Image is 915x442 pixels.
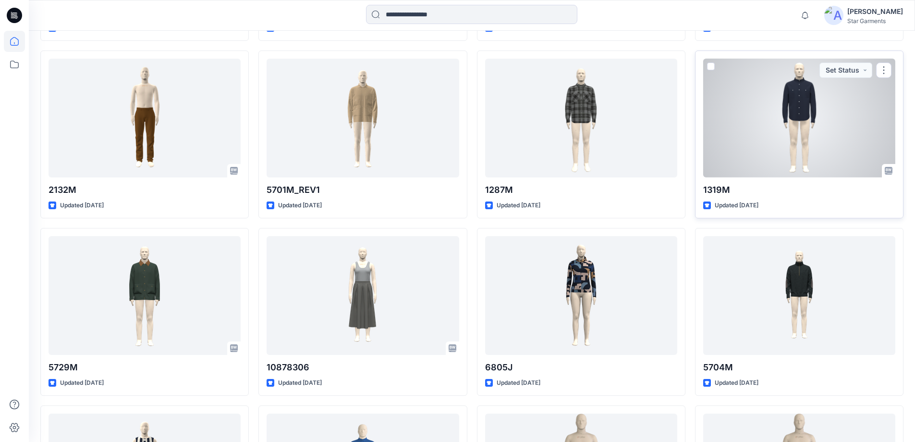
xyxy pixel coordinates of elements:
p: Updated [DATE] [60,378,104,388]
a: 1287M [485,59,677,177]
div: [PERSON_NAME] [847,6,903,17]
p: 1287M [485,183,677,197]
a: 2132M [49,59,241,177]
a: 1319M [703,59,895,177]
p: Updated [DATE] [715,201,758,211]
p: Updated [DATE] [60,201,104,211]
p: Updated [DATE] [278,201,322,211]
img: avatar [824,6,843,25]
a: 5704M [703,236,895,355]
a: 6805J [485,236,677,355]
div: Star Garments [847,17,903,25]
a: 5729M [49,236,241,355]
p: 2132M [49,183,241,197]
p: 6805J [485,361,677,374]
a: 5701M_REV1 [267,59,459,177]
p: Updated [DATE] [497,378,540,388]
p: 1319M [703,183,895,197]
p: 5701M_REV1 [267,183,459,197]
p: 5729M [49,361,241,374]
a: 10878306 [267,236,459,355]
p: 10878306 [267,361,459,374]
p: Updated [DATE] [497,201,540,211]
p: Updated [DATE] [278,378,322,388]
p: Updated [DATE] [715,378,758,388]
p: 5704M [703,361,895,374]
